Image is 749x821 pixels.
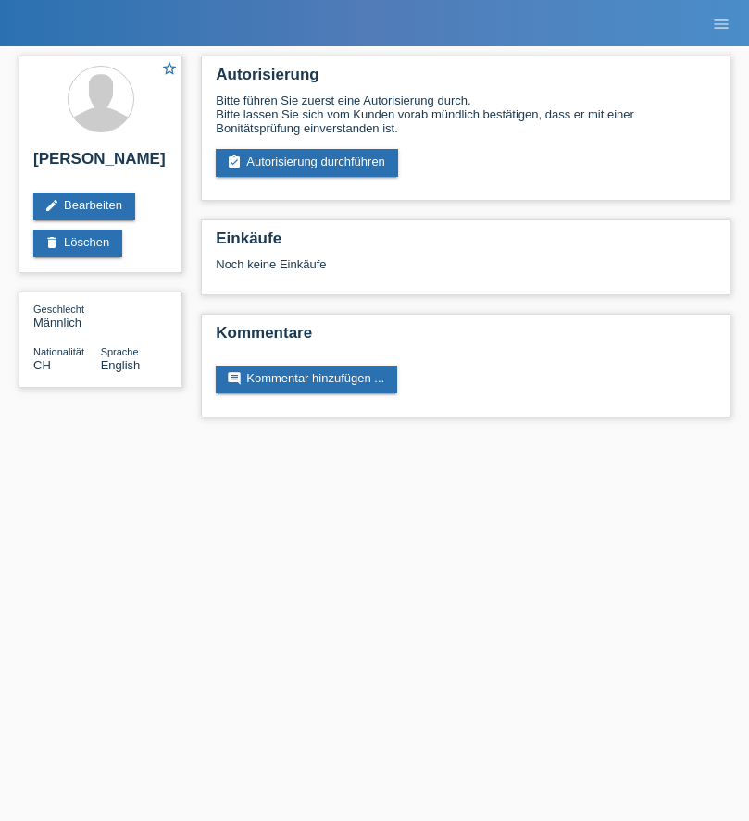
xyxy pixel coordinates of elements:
i: assignment_turned_in [227,155,242,169]
i: edit [44,198,59,213]
div: Männlich [33,302,101,330]
span: Sprache [101,346,139,357]
h2: Autorisierung [216,66,716,93]
div: Bitte führen Sie zuerst eine Autorisierung durch. Bitte lassen Sie sich vom Kunden vorab mündlich... [216,93,716,135]
i: menu [712,15,730,33]
h2: [PERSON_NAME] [33,150,168,178]
a: commentKommentar hinzufügen ... [216,366,397,393]
span: Schweiz [33,358,51,372]
span: Nationalität [33,346,84,357]
a: editBearbeiten [33,193,135,220]
a: deleteLöschen [33,230,122,257]
i: delete [44,235,59,250]
a: assignment_turned_inAutorisierung durchführen [216,149,398,177]
h2: Einkäufe [216,230,716,257]
i: star_border [161,60,178,77]
a: menu [703,18,740,29]
h2: Kommentare [216,324,716,352]
span: Geschlecht [33,304,84,315]
i: comment [227,371,242,386]
a: star_border [161,60,178,80]
div: Noch keine Einkäufe [216,257,716,285]
span: English [101,358,141,372]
